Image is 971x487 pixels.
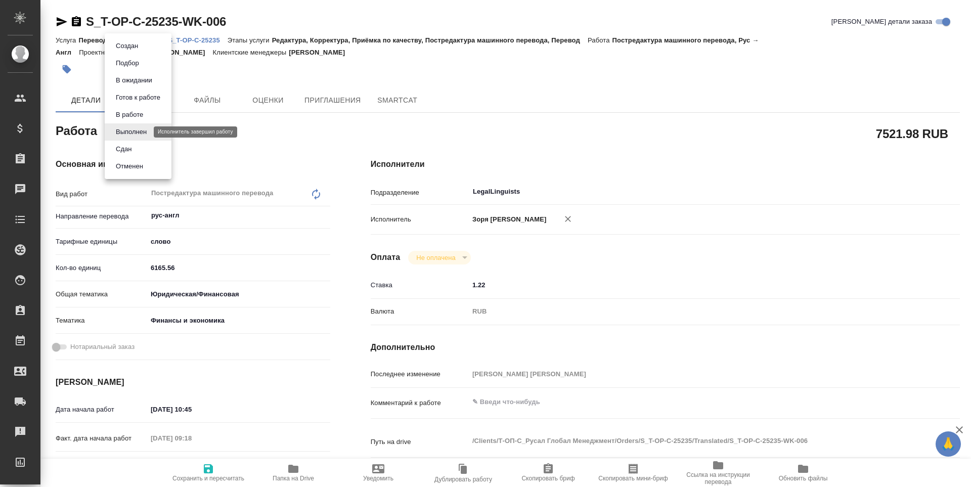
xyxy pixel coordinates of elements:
button: Выполнен [113,126,150,138]
button: Подбор [113,58,142,69]
button: Готов к работе [113,92,163,103]
button: Отменен [113,161,146,172]
button: В работе [113,109,146,120]
button: В ожидании [113,75,155,86]
button: Сдан [113,144,135,155]
button: Создан [113,40,141,52]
